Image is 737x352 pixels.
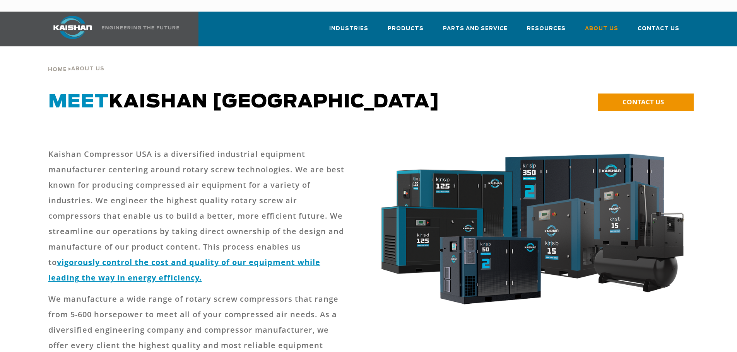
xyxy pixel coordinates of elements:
[373,146,689,317] img: krsb
[48,93,440,111] span: Kaishan [GEOGRAPHIC_DATA]
[443,19,508,45] a: Parts and Service
[527,19,566,45] a: Resources
[598,94,694,111] a: CONTACT US
[585,24,618,33] span: About Us
[48,146,349,286] p: Kaishan Compressor USA is a diversified industrial equipment manufacturer centering around rotary...
[388,19,424,45] a: Products
[44,16,102,39] img: kaishan logo
[585,19,618,45] a: About Us
[48,66,67,73] a: Home
[48,93,109,111] span: Meet
[71,66,104,71] span: About Us
[102,26,179,29] img: Engineering the future
[48,257,320,283] a: vigorously control the cost and quality of our equipment while leading the way in energy efficiency.
[638,19,679,45] a: Contact Us
[48,46,104,76] div: >
[388,24,424,33] span: Products
[44,12,181,46] a: Kaishan USA
[527,24,566,33] span: Resources
[329,19,368,45] a: Industries
[638,24,679,33] span: Contact Us
[443,24,508,33] span: Parts and Service
[329,24,368,33] span: Industries
[622,97,664,106] span: CONTACT US
[48,67,67,72] span: Home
